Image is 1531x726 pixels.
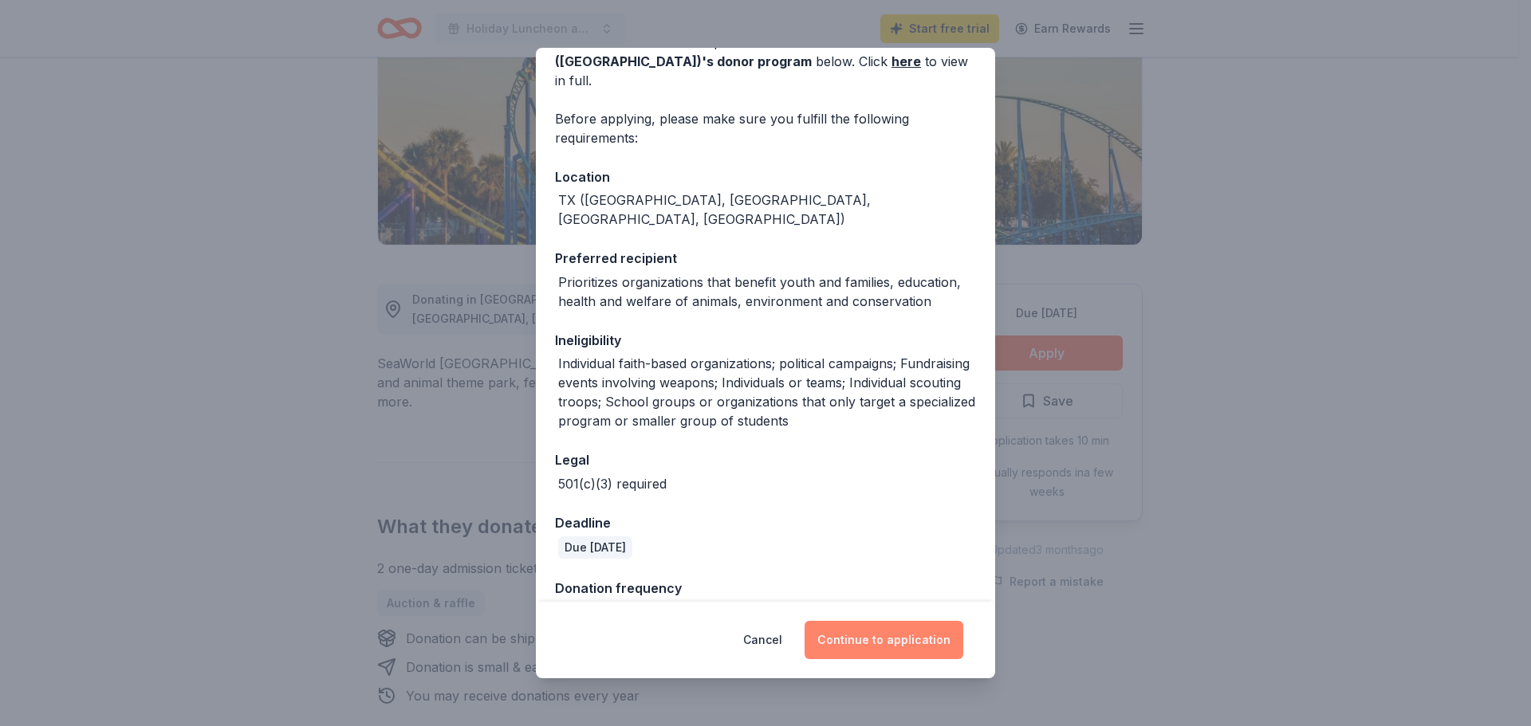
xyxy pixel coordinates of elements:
[558,536,632,559] div: Due [DATE]
[555,109,976,147] div: Before applying, please make sure you fulfill the following requirements:
[555,512,976,533] div: Deadline
[555,248,976,269] div: Preferred recipient
[555,33,976,90] div: We've summarized the requirements for below. Click to view in full.
[805,621,963,659] button: Continue to application
[558,354,976,430] div: Individual faith-based organizations; political campaigns; Fundraising events involving weapons; ...
[558,190,976,229] div: TX ([GEOGRAPHIC_DATA], [GEOGRAPHIC_DATA], [GEOGRAPHIC_DATA], [GEOGRAPHIC_DATA])
[555,578,976,598] div: Donation frequency
[555,167,976,187] div: Location
[558,273,976,311] div: Prioritizes organizations that benefit youth and families, education, health and welfare of anima...
[558,474,667,493] div: 501(c)(3) required
[555,449,976,470] div: Legal
[555,330,976,351] div: Ineligibility
[743,621,782,659] button: Cancel
[891,52,921,71] a: here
